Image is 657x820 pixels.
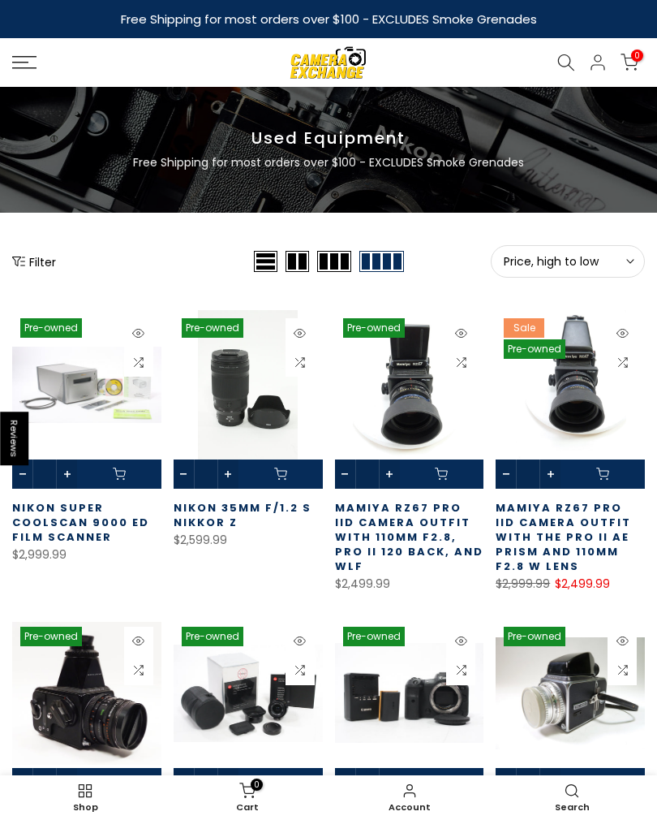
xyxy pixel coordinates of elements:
a: Mamiya RZ67 Pro IID Camera Outfit with the Pro II AE Prism and 110MM F2.8 W Lens [496,500,631,574]
button: Show filters [12,253,56,270]
h3: Used Equipment [12,127,645,149]
a: Nikon Super Coolscan 9000 ED Film Scanner [12,500,149,545]
span: Shop [12,803,158,812]
ins: $2,499.99 [555,574,610,594]
p: Free Shipping for most orders over $100 - EXCLUDES Smoke Grenades [24,153,633,172]
button: Price, high to low [491,245,645,278]
span: 0 [631,50,643,62]
div: $2,999.99 [12,545,161,565]
a: 0 [620,54,638,71]
span: Search [499,803,645,812]
span: Account [337,803,483,812]
span: Price, high to low [504,254,632,269]
span: 0 [251,779,263,791]
a: Account [328,779,491,816]
del: $2,999.99 [496,576,550,592]
a: Mamiya RZ67 Pro IID Camera Outfit with 110MM F2.8, Pro II 120 Back, and WLF [335,500,483,574]
a: Nikon 35mm f/1.2 S Nikkor Z [174,500,311,530]
div: $2,599.99 [174,530,323,550]
span: Cart [174,803,320,812]
a: Search [491,779,653,816]
a: Shop [4,779,166,816]
strong: Free Shipping for most orders over $100 - EXCLUDES Smoke Grenades [121,11,537,28]
div: $2,499.99 [335,574,484,594]
a: 0 Cart [166,779,328,816]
